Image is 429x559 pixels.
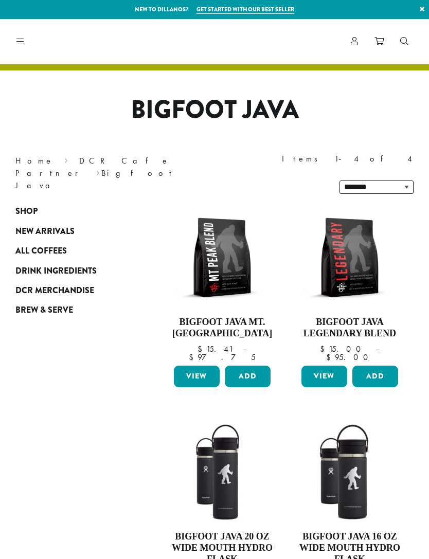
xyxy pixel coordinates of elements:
[376,344,380,354] span: –
[15,205,38,218] span: Shop
[15,202,128,221] a: Shop
[326,352,373,363] bdi: 95.00
[15,304,73,317] span: Brew & Serve
[15,300,128,320] a: Brew & Serve
[171,421,273,523] img: LO2867-BFJ-Hydro-Flask-20oz-WM-wFlex-Sip-Lid-Black-300x300.jpg
[352,366,398,387] button: Add
[15,284,94,297] span: DCR Merchandise
[196,5,294,14] a: Get started with our best seller
[174,366,220,387] a: View
[225,366,271,387] button: Add
[299,317,401,339] h4: Bigfoot Java Legendary Blend
[171,207,273,362] a: Bigfoot Java Mt. [GEOGRAPHIC_DATA]
[243,344,247,354] span: –
[15,155,53,166] a: Home
[320,344,329,354] span: $
[189,352,256,363] bdi: 97.75
[299,207,401,362] a: Bigfoot Java Legendary Blend
[96,164,100,179] span: ›
[320,344,366,354] bdi: 15.00
[392,33,417,50] a: Search
[299,207,401,309] img: BFJ_Legendary_12oz-300x300.png
[15,222,128,241] a: New Arrivals
[299,421,401,523] img: LO2863-BFJ-Hydro-Flask-16oz-WM-wFlex-Sip-Lid-Black-300x300.jpg
[326,352,335,363] span: $
[171,207,273,309] img: BFJ_MtPeak_12oz-300x300.png
[8,95,421,125] h1: Bigfoot Java
[15,261,128,280] a: Drink Ingredients
[15,281,128,300] a: DCR Merchandise
[15,265,97,278] span: Drink Ingredients
[189,352,198,363] span: $
[15,155,199,192] nav: Breadcrumb
[15,225,75,238] span: New Arrivals
[198,344,206,354] span: $
[198,344,233,354] bdi: 15.41
[64,151,68,167] span: ›
[15,245,67,258] span: All Coffees
[301,366,347,387] a: View
[15,155,170,178] a: DCR Cafe Partner
[171,317,273,339] h4: Bigfoot Java Mt. [GEOGRAPHIC_DATA]
[282,153,414,165] div: Items 1-4 of 4
[15,241,128,261] a: All Coffees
